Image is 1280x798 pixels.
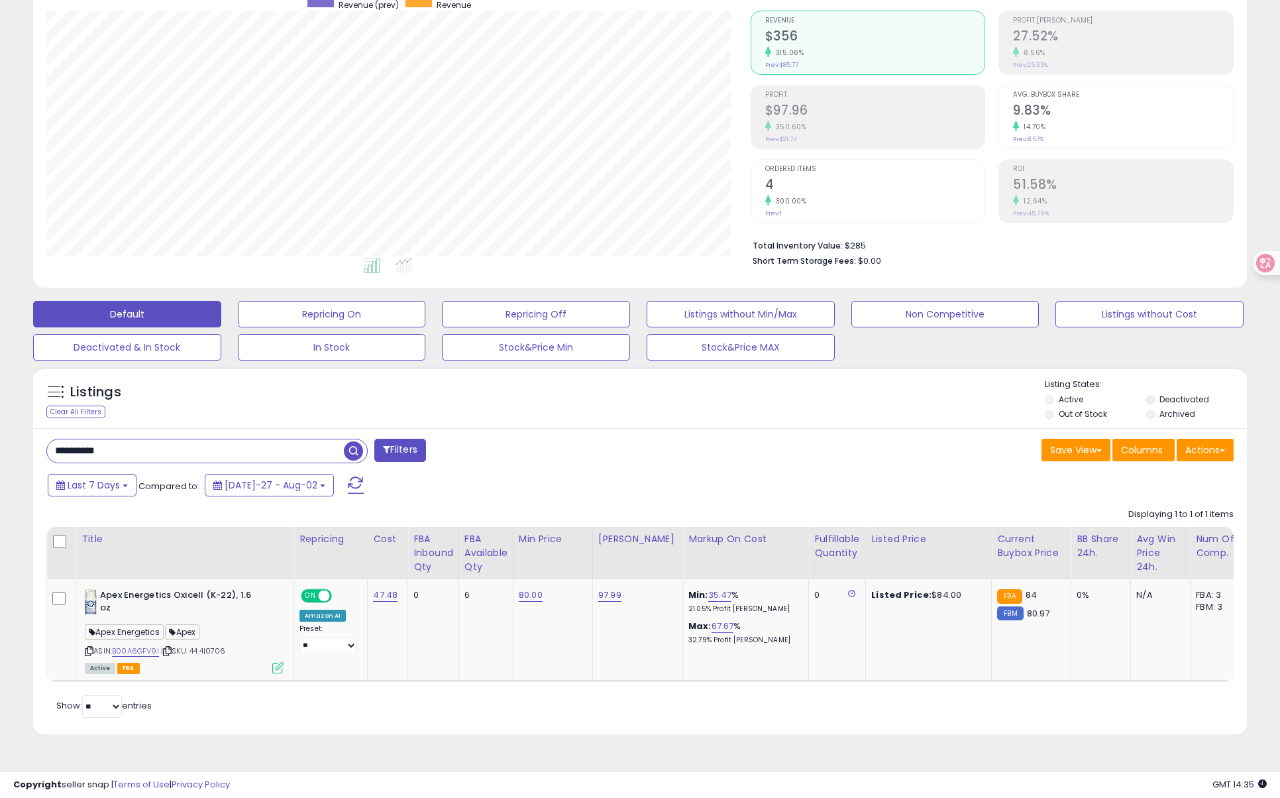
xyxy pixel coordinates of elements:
[753,255,856,266] b: Short Term Storage Fees:
[519,532,587,546] div: Min Price
[753,240,843,251] b: Total Inventory Value:
[814,532,860,560] div: Fulfillable Quantity
[1013,177,1233,195] h2: 51.58%
[413,589,449,601] div: 0
[997,532,1065,560] div: Current Buybox Price
[1013,166,1233,173] span: ROI
[708,589,732,602] a: 35.47
[1077,532,1125,560] div: BB Share 24h.
[1136,532,1185,574] div: Avg Win Price 24h.
[1013,61,1048,69] small: Prev: 25.35%
[1177,439,1234,461] button: Actions
[688,604,798,614] p: 21.05% Profit [PERSON_NAME]
[1159,408,1195,420] label: Archived
[442,334,630,361] button: Stock&Price Min
[100,589,261,617] b: Apex Energetics Oxicell (K-22), 1.6 oz
[48,474,136,496] button: Last 7 Days
[688,620,712,632] b: Max:
[1059,408,1107,420] label: Out of Stock
[1212,778,1267,791] span: 2025-08-10 14:35 GMT
[1112,439,1175,461] button: Columns
[238,334,426,361] button: In Stock
[871,589,981,601] div: $84.00
[1196,532,1244,560] div: Num of Comp.
[688,620,798,645] div: %
[771,48,804,58] small: 315.06%
[647,334,835,361] button: Stock&Price MAX
[81,532,288,546] div: Title
[1041,439,1110,461] button: Save View
[299,624,357,654] div: Preset:
[165,624,199,640] span: Apex
[1128,508,1234,521] div: Displaying 1 to 1 of 1 items
[519,589,543,602] a: 80.00
[858,255,881,267] span: $0.00
[85,589,284,672] div: ASIN:
[464,532,507,574] div: FBA Available Qty
[1013,28,1233,46] h2: 27.52%
[688,589,798,614] div: %
[647,301,835,327] button: Listings without Min/Max
[113,778,170,791] a: Terms of Use
[765,166,985,173] span: Ordered Items
[688,589,708,601] b: Min:
[1055,301,1244,327] button: Listings without Cost
[85,589,97,616] img: 41xvX54362L._SL40_.jpg
[374,439,426,462] button: Filters
[1019,122,1045,132] small: 14.70%
[1019,196,1047,206] small: 12.64%
[46,406,105,418] div: Clear All Filters
[712,620,734,633] a: 67.67
[302,591,319,602] span: ON
[598,589,621,602] a: 97.99
[13,778,62,791] strong: Copyright
[1027,607,1050,620] span: 80.97
[85,663,115,674] span: All listings currently available for purchase on Amazon
[56,699,152,712] span: Show: entries
[117,663,140,674] span: FBA
[442,301,630,327] button: Repricing Off
[1013,17,1233,25] span: Profit [PERSON_NAME]
[765,177,985,195] h2: 4
[1077,589,1120,601] div: 0%
[688,532,803,546] div: Markup on Cost
[765,103,985,121] h2: $97.96
[997,606,1023,620] small: FBM
[330,591,351,602] span: OFF
[1013,209,1049,217] small: Prev: 45.79%
[1013,135,1043,143] small: Prev: 8.57%
[765,61,798,69] small: Prev: $85.77
[1019,48,1045,58] small: 8.56%
[1196,589,1240,601] div: FBA: 3
[1059,394,1083,405] label: Active
[112,646,159,657] a: B00A6GFV9I
[33,301,221,327] button: Default
[771,122,807,132] small: 350.60%
[13,779,230,791] div: seller snap | |
[765,135,797,143] small: Prev: $21.74
[1026,589,1037,601] span: 84
[871,532,986,546] div: Listed Price
[683,527,809,579] th: The percentage added to the cost of goods (COGS) that forms the calculator for Min & Max prices.
[299,610,346,622] div: Amazon AI
[68,479,120,492] span: Last 7 Days
[161,646,226,656] span: | SKU: 44.4|0706
[765,17,985,25] span: Revenue
[688,636,798,645] p: 32.79% Profit [PERSON_NAME]
[1196,601,1240,613] div: FBM: 3
[33,334,221,361] button: Deactivated & In Stock
[598,532,677,546] div: [PERSON_NAME]
[871,589,932,601] b: Listed Price:
[238,301,426,327] button: Repricing On
[1013,103,1233,121] h2: 9.83%
[1159,394,1209,405] label: Deactivated
[205,474,334,496] button: [DATE]-27 - Aug-02
[373,532,402,546] div: Cost
[70,383,121,402] h5: Listings
[765,28,985,46] h2: $356
[1121,443,1163,457] span: Columns
[138,480,199,492] span: Compared to:
[851,301,1040,327] button: Non Competitive
[85,624,164,640] span: Apex Energetics
[771,196,807,206] small: 300.00%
